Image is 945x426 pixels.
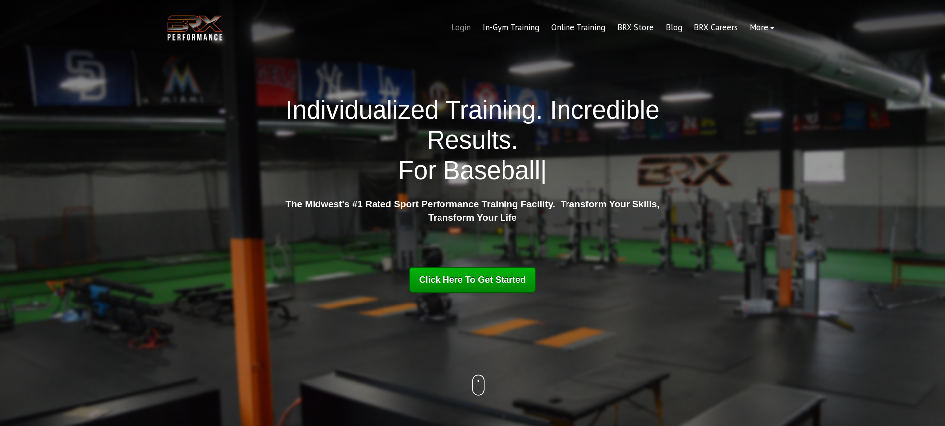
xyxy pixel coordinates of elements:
a: Online Training [545,16,611,40]
a: Blog [660,16,688,40]
a: In-Gym Training [477,16,545,40]
span: For Baseball [398,156,540,184]
a: Click Here To Get Started [409,267,536,293]
span: Click Here To Get Started [419,275,526,285]
iframe: Chat Widget [895,378,945,426]
a: Login [445,16,477,40]
a: BRX Store [611,16,660,40]
img: BRX Transparent Logo-2 [165,13,225,43]
a: BRX Careers [688,16,744,40]
h1: Individualized Training. Incredible Results. [282,95,664,186]
a: More [744,16,780,40]
div: Navigation Menu [445,16,780,40]
span: | [540,156,547,184]
strong: The Midwest's #1 Rated Sport Performance Training Facility. Transform Your Skills, Transform Your... [285,199,659,223]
